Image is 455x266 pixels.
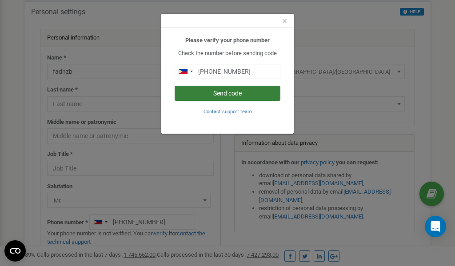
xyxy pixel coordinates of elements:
a: Contact support team [204,108,252,115]
button: Open CMP widget [4,240,26,262]
b: Please verify your phone number [185,37,270,44]
div: Open Intercom Messenger [425,216,446,237]
input: 0905 123 4567 [175,64,280,79]
button: Close [282,16,287,26]
div: Telephone country code [175,64,196,79]
span: × [282,16,287,26]
p: Check the number before sending code [175,49,280,58]
button: Send code [175,86,280,101]
small: Contact support team [204,109,252,115]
